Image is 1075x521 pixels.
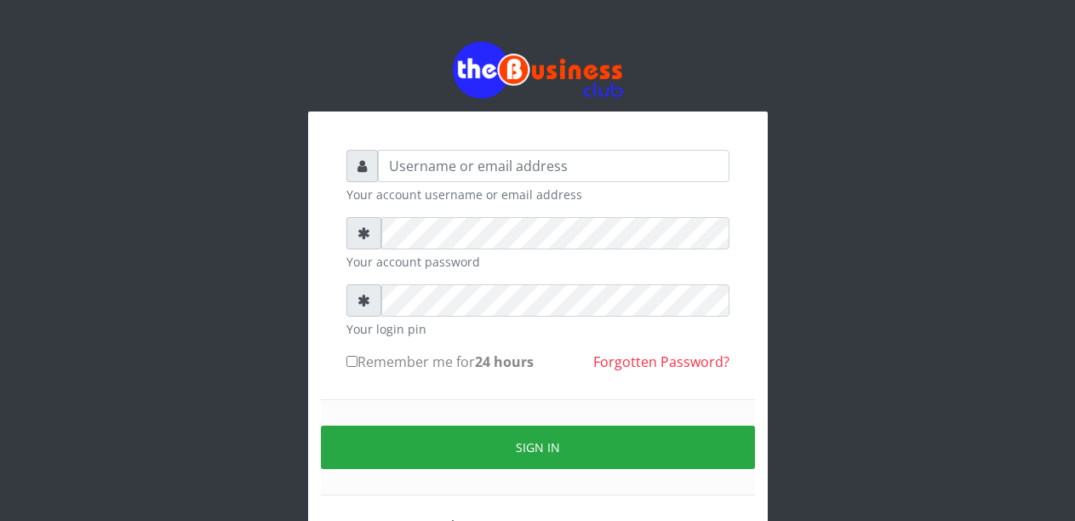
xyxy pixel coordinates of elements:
[475,352,534,371] b: 24 hours
[346,186,729,203] small: Your account username or email address
[346,352,534,372] label: Remember me for
[378,150,729,182] input: Username or email address
[346,320,729,338] small: Your login pin
[346,253,729,271] small: Your account password
[321,426,755,469] button: Sign in
[593,352,729,371] a: Forgotten Password?
[346,356,357,367] input: Remember me for24 hours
